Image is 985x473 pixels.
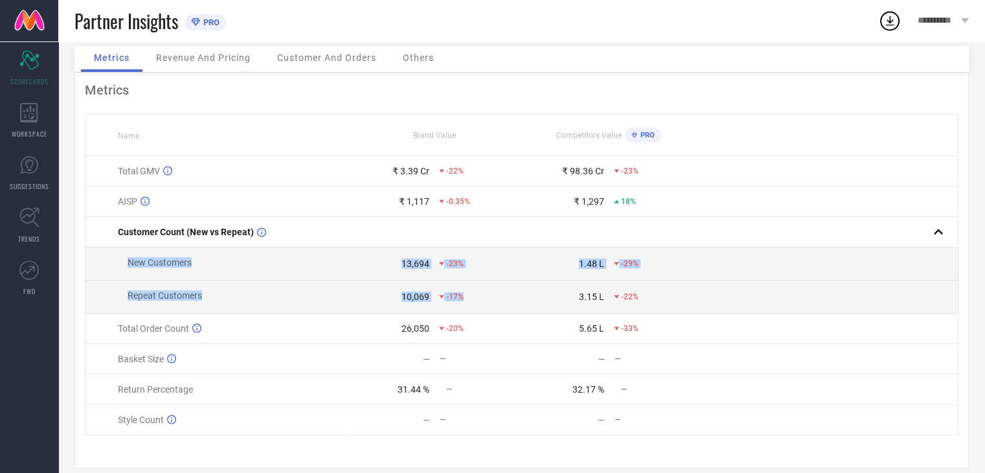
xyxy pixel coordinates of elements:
span: -22% [621,292,639,301]
span: AISP [118,196,137,207]
span: Total GMV [118,166,160,176]
span: Total Order Count [118,323,189,334]
div: ₹ 1,117 [399,196,429,207]
span: Customer And Orders [277,52,376,63]
div: 1.48 L [579,259,604,269]
div: — [615,415,696,424]
span: 18% [621,197,636,206]
span: SUGGESTIONS [10,181,49,191]
span: -29% [621,259,639,268]
span: Metrics [94,52,130,63]
span: Customer Count (New vs Repeat) [118,227,254,237]
span: Others [403,52,434,63]
span: -22% [446,167,464,176]
div: — [598,354,605,364]
span: -33% [621,324,639,333]
span: FWD [23,286,36,296]
span: -23% [446,259,464,268]
span: Repeat Customers [128,290,202,301]
span: TRENDS [18,234,40,244]
span: — [446,385,452,394]
span: Revenue And Pricing [156,52,251,63]
div: — [440,354,521,363]
span: -23% [621,167,639,176]
div: Open download list [878,9,901,32]
div: 5.65 L [579,323,604,334]
div: Metrics [85,82,958,98]
div: — [440,415,521,424]
span: WORKSPACE [12,129,47,139]
span: PRO [637,131,655,139]
span: -20% [446,324,464,333]
div: ₹ 3.39 Cr [392,166,429,176]
span: -0.35% [446,197,470,206]
span: — [621,385,627,394]
span: SCORECARDS [10,76,49,86]
span: PRO [200,17,220,27]
span: Brand Value [413,131,456,140]
span: New Customers [128,257,192,268]
span: Competitors Value [556,131,622,140]
div: ₹ 1,297 [574,196,604,207]
span: -17% [446,292,464,301]
div: 3.15 L [579,292,604,302]
span: Style Count [118,415,164,425]
div: ₹ 98.36 Cr [562,166,604,176]
div: — [615,354,696,363]
div: — [423,415,430,425]
div: — [423,354,430,364]
span: Basket Size [118,354,164,364]
div: 32.17 % [572,384,604,395]
div: 10,069 [402,292,429,302]
div: 31.44 % [398,384,429,395]
div: 13,694 [402,259,429,269]
span: Return Percentage [118,384,193,395]
span: Name [118,132,139,141]
div: 26,050 [402,323,429,334]
div: — [598,415,605,425]
span: Partner Insights [74,8,178,34]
